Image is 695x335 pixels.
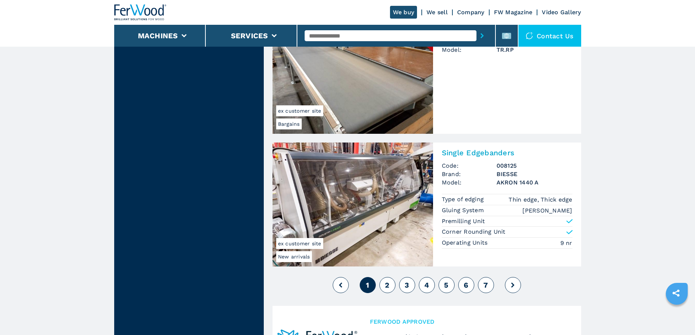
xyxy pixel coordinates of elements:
[424,281,429,289] span: 4
[442,239,490,247] p: Operating Units
[366,281,369,289] span: 1
[497,170,572,178] h3: BIESSE
[385,281,389,289] span: 2
[444,281,448,289] span: 5
[542,9,581,16] a: Video Gallery
[509,195,572,204] em: Thin edge, Thick edge
[390,6,417,19] a: We buy
[497,46,572,54] h3: TR.RP
[276,105,323,116] span: ex customer site
[273,143,433,266] img: Single Edgebanders BIESSE AKRON 1440 A
[442,178,497,187] span: Model:
[273,10,581,134] a: Panel Return Systems FORMETAL TR.RPBargainsex customer sitePanel Return SystemsCode:008126Brand:F...
[273,143,581,266] a: Single Edgebanders BIESSE AKRON 1440 ANew arrivalsex customer siteSingle EdgebandersCode:008125Br...
[273,10,433,134] img: Panel Return Systems FORMETAL TR.RP
[442,46,497,54] span: Model:
[442,161,497,170] span: Code:
[442,195,486,203] p: Type of edging
[457,9,484,16] a: Company
[458,277,474,293] button: 6
[138,31,178,40] button: Machines
[419,277,435,293] button: 4
[276,238,323,249] span: ex customer site
[370,318,569,326] span: Ferwood Approved
[483,281,488,289] span: 7
[664,302,690,330] iframe: Chat
[464,281,468,289] span: 6
[426,9,448,16] a: We sell
[526,32,533,39] img: Contact us
[399,277,415,293] button: 3
[379,277,395,293] button: 2
[667,284,685,302] a: sharethis
[276,251,312,262] span: New arrivals
[497,178,572,187] h3: AKRON 1440 A
[231,31,268,40] button: Services
[114,4,167,20] img: Ferwood
[442,170,497,178] span: Brand:
[439,277,455,293] button: 5
[442,148,572,157] h2: Single Edgebanders
[494,9,533,16] a: FW Magazine
[442,206,486,214] p: Gluing System
[442,228,506,236] p: Corner Rounding Unit
[405,281,409,289] span: 3
[518,25,581,47] div: Contact us
[497,161,572,170] h3: 008125
[442,217,485,225] p: Premilling Unit
[522,206,572,215] em: [PERSON_NAME]
[476,27,488,44] button: submit-button
[360,277,376,293] button: 1
[560,239,572,247] em: 9 nr
[478,277,494,293] button: 7
[276,118,302,129] span: Bargains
